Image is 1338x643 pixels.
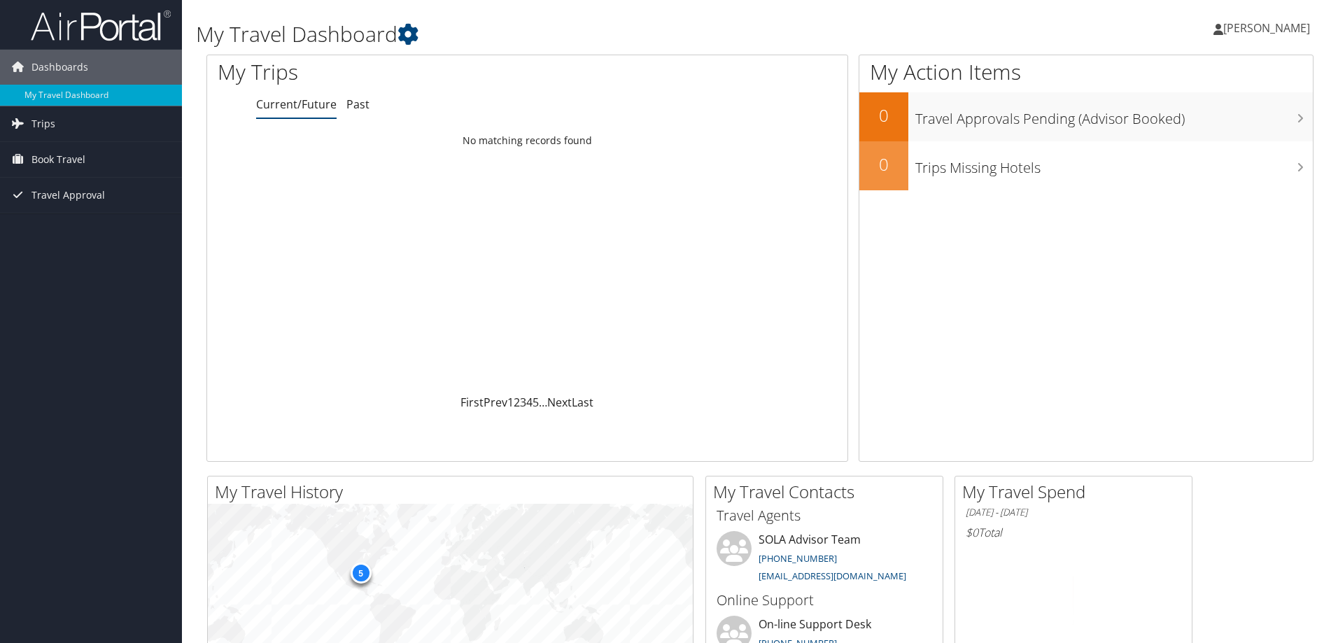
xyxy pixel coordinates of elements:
h1: My Travel Dashboard [196,20,948,49]
span: Trips [31,106,55,141]
h1: My Action Items [859,57,1313,87]
a: [PHONE_NUMBER] [759,552,837,565]
a: 2 [514,395,520,410]
li: SOLA Advisor Team [710,531,939,588]
a: First [460,395,484,410]
img: airportal-logo.png [31,9,171,42]
h3: Trips Missing Hotels [915,151,1313,178]
h2: My Travel History [215,480,693,504]
h2: 0 [859,104,908,127]
h3: Travel Agents [717,506,932,525]
span: Dashboards [31,50,88,85]
a: Prev [484,395,507,410]
a: [PERSON_NAME] [1213,7,1324,49]
span: [PERSON_NAME] [1223,20,1310,36]
span: $0 [966,525,978,540]
a: Last [572,395,593,410]
td: No matching records found [207,128,847,153]
div: 5 [350,563,371,584]
h1: My Trips [218,57,570,87]
a: 4 [526,395,533,410]
span: Travel Approval [31,178,105,213]
h2: 0 [859,153,908,176]
a: [EMAIL_ADDRESS][DOMAIN_NAME] [759,570,906,582]
a: Current/Future [256,97,337,112]
span: Book Travel [31,142,85,177]
a: 1 [507,395,514,410]
h6: [DATE] - [DATE] [966,506,1181,519]
a: 5 [533,395,539,410]
h2: My Travel Spend [962,480,1192,504]
span: … [539,395,547,410]
a: 0Trips Missing Hotels [859,141,1313,190]
a: Past [346,97,369,112]
a: Next [547,395,572,410]
h6: Total [966,525,1181,540]
a: 0Travel Approvals Pending (Advisor Booked) [859,92,1313,141]
h3: Online Support [717,591,932,610]
a: 3 [520,395,526,410]
h3: Travel Approvals Pending (Advisor Booked) [915,102,1313,129]
h2: My Travel Contacts [713,480,943,504]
